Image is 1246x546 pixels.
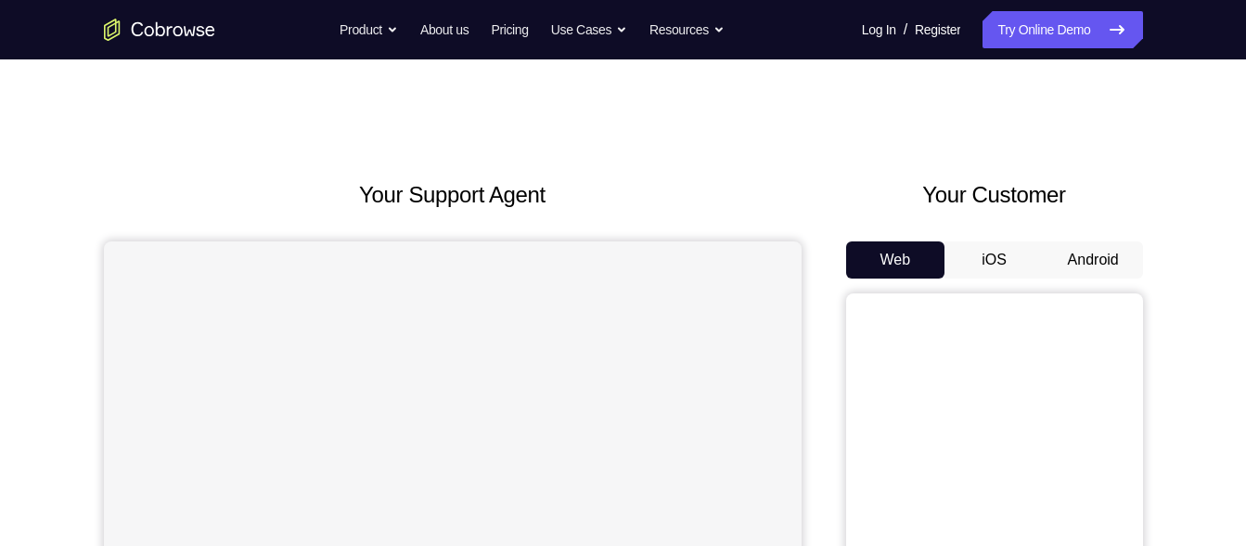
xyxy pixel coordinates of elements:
[551,11,627,48] button: Use Cases
[1044,241,1143,279] button: Android
[491,11,528,48] a: Pricing
[944,241,1044,279] button: iOS
[862,11,896,48] a: Log In
[983,11,1142,48] a: Try Online Demo
[846,241,945,279] button: Web
[904,19,907,41] span: /
[104,19,215,41] a: Go to the home page
[340,11,398,48] button: Product
[104,178,802,212] h2: Your Support Agent
[420,11,469,48] a: About us
[846,178,1143,212] h2: Your Customer
[915,11,960,48] a: Register
[649,11,725,48] button: Resources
